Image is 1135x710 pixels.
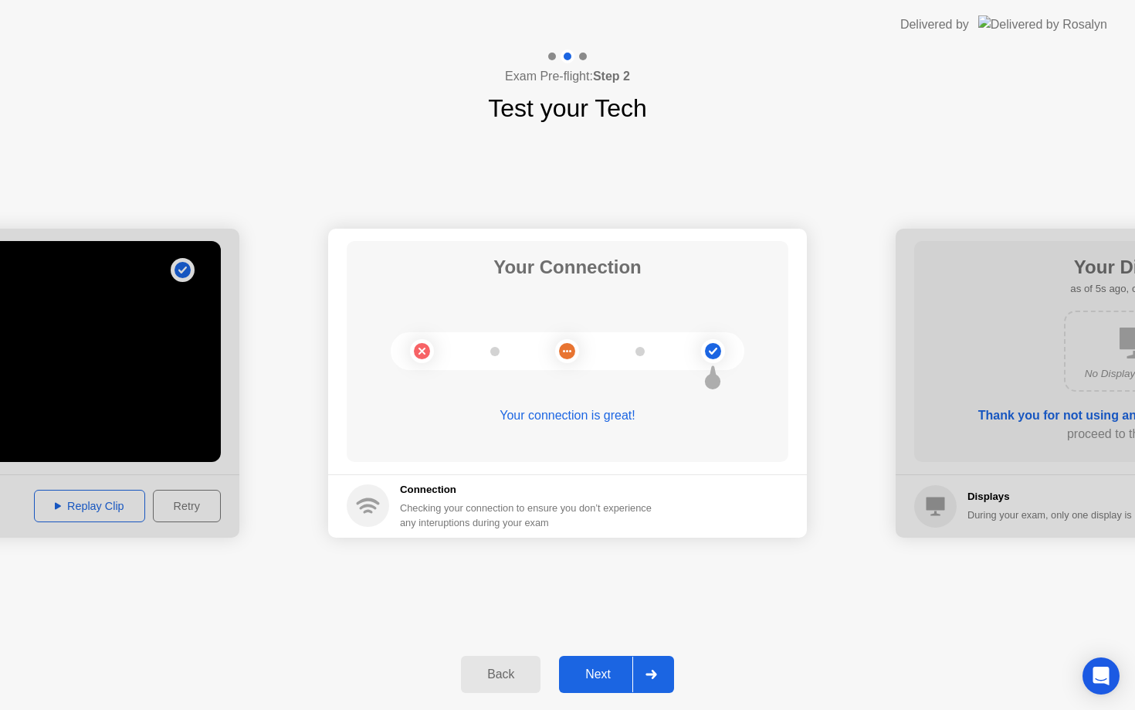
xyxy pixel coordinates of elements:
[493,253,642,281] h1: Your Connection
[488,90,647,127] h1: Test your Tech
[400,501,661,530] div: Checking your connection to ensure you don’t experience any interuptions during your exam
[461,656,540,693] button: Back
[593,70,630,83] b: Step 2
[1082,657,1120,695] div: Open Intercom Messenger
[400,482,661,498] h5: Connection
[978,15,1107,33] img: Delivered by Rosalyn
[900,15,969,34] div: Delivered by
[347,406,788,425] div: Your connection is great!
[559,656,674,693] button: Next
[466,668,536,681] div: Back
[505,67,630,86] h4: Exam Pre-flight:
[564,668,632,681] div: Next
